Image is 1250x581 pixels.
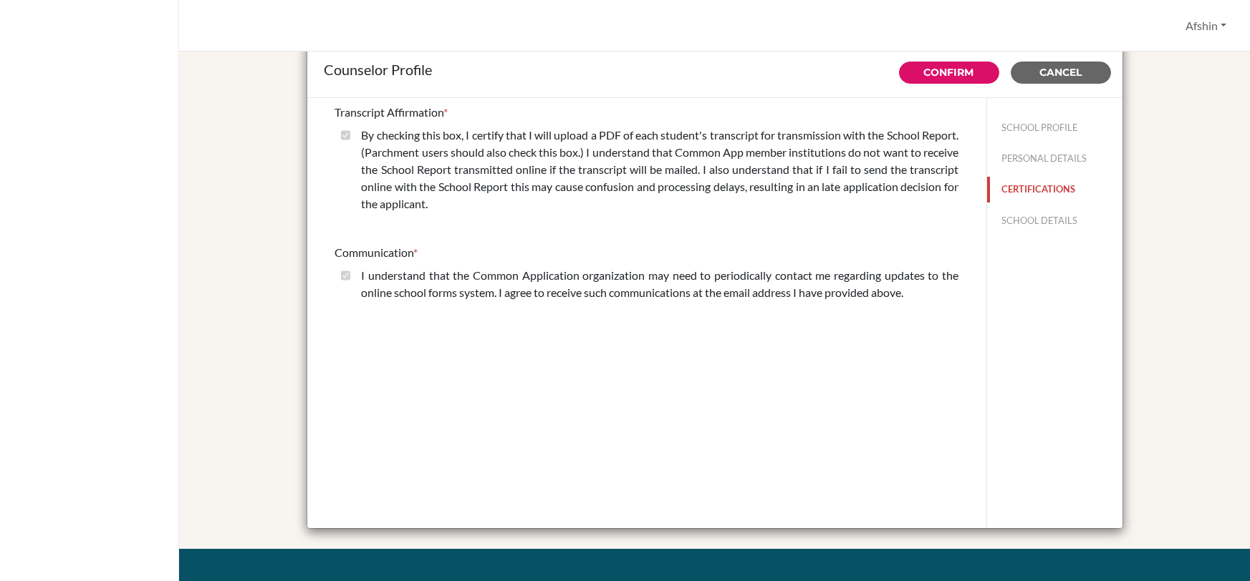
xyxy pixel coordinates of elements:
[987,146,1122,171] button: PERSONAL DETAILS
[362,267,958,301] label: I understand that the Common Application organization may need to periodically contact me regardi...
[324,59,1105,80] div: Counselor Profile
[987,115,1122,140] button: SCHOOL PROFILE
[335,245,414,259] span: Communication
[362,127,958,213] label: By checking this box, I certify that I will upload a PDF of each student's transcript for transmi...
[1179,12,1233,39] button: Afshin
[987,208,1122,233] button: SCHOOL DETAILS
[987,177,1122,202] button: CERTIFICATIONS
[335,105,444,119] span: Transcript Affirmation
